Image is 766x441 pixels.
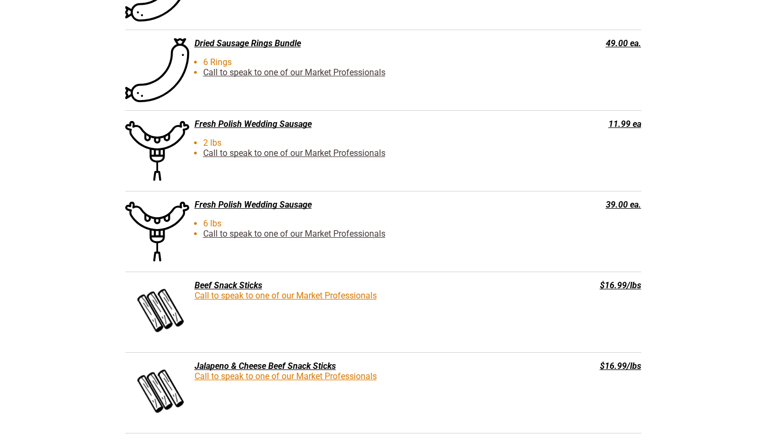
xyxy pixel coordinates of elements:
div: Fresh Polish Wedding Sausage [125,119,533,129]
li: 6 Rings [155,57,541,67]
div: Jalapeno & Cheese Beef Snack Sticks [125,361,533,371]
div: Dried Sausage Rings Bundle [125,38,533,48]
a: Call to speak to one of our Market Professionals [203,67,385,77]
li: 2 lbs [155,138,541,148]
a: Call to speak to one of our Market Professionals [195,290,377,301]
div: 39.00 ea. [538,200,641,210]
div: Beef Snack Sticks [125,280,533,290]
a: Call to speak to one of our Market Professionals [203,229,385,239]
div: 11.99 ea [538,119,641,129]
a: Call to speak to one of our Market Professionals [203,148,385,158]
div: 49.00 ea. [538,38,641,48]
div: $16.99/lbs [538,361,641,371]
a: Call to speak to one of our Market Professionals [195,371,377,381]
li: 6 lbs [155,218,541,229]
div: Fresh Polish Wedding Sausage [125,200,533,210]
div: $16.99/lbs [538,280,641,290]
